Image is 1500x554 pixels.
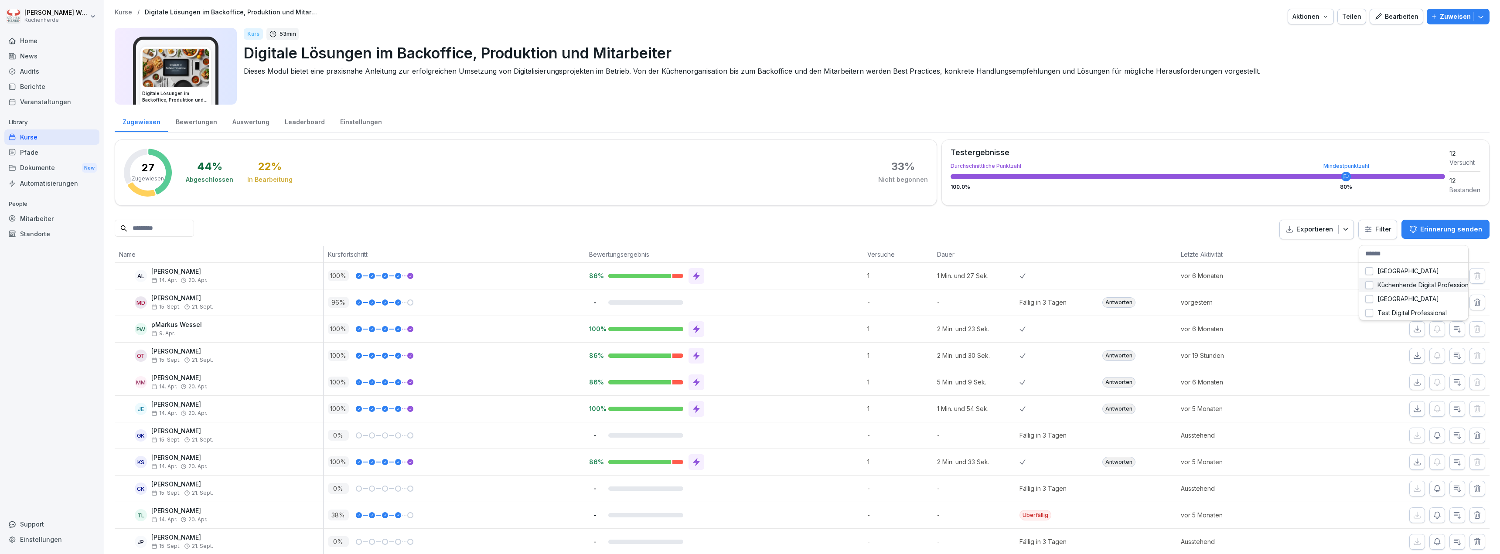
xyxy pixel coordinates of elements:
[1377,267,1439,275] p: [GEOGRAPHIC_DATA]
[1440,12,1471,21] p: Zuweisen
[1377,281,1473,289] p: Küchenherde Digital Professional
[1292,12,1329,21] div: Aktionen
[1420,224,1482,234] p: Erinnerung senden
[1374,12,1418,21] div: Bearbeiten
[1377,295,1439,303] p: [GEOGRAPHIC_DATA]
[1342,12,1361,21] div: Teilen
[1377,309,1447,317] p: Test Digital Professional
[1296,224,1333,235] p: Exportieren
